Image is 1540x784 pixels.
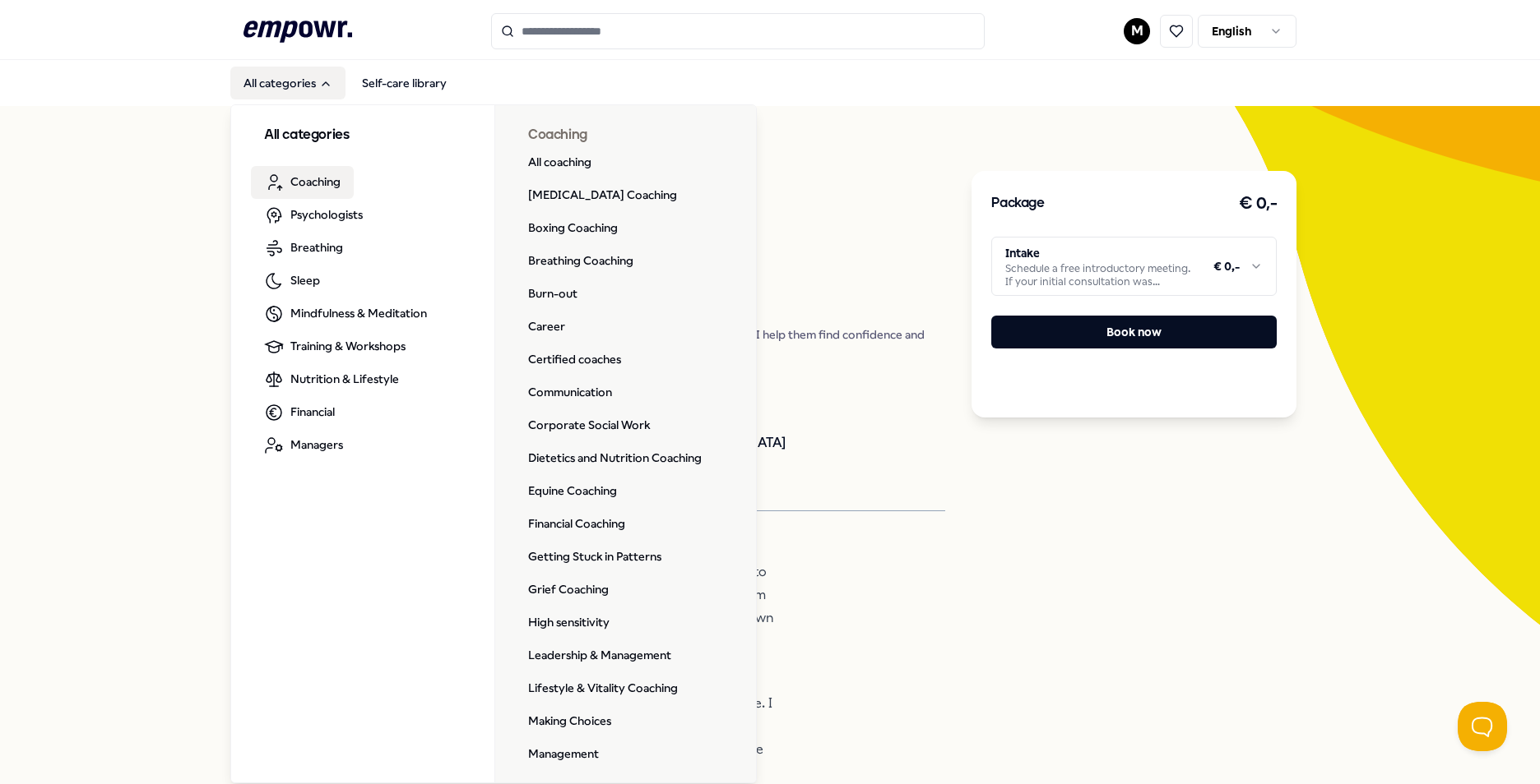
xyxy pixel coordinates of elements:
[290,403,335,421] span: Financial
[251,232,356,265] a: Breathing
[230,67,460,99] nav: Main
[515,409,663,442] a: Corporate Social Work
[991,193,1044,214] h3: Package
[251,429,356,462] a: Managers
[515,442,715,475] a: Dietetics and Nutrition Coaching
[515,212,631,245] a: Boxing Coaching
[1124,18,1150,44] button: M
[290,271,320,289] span: Sleep
[515,146,605,179] a: All coaching
[528,125,725,146] h3: Coaching
[515,344,634,376] a: Certified coaches
[1239,191,1278,217] h3: € 0,-
[290,337,406,355] span: Training & Workshops
[515,738,612,771] a: Management
[515,639,684,672] a: Leadership & Management
[1458,702,1507,751] iframe: Help Scout Beacon - Open
[231,105,758,784] div: All categories
[251,265,333,297] a: Sleep
[515,574,622,606] a: Grief Coaching
[515,179,690,212] a: [MEDICAL_DATA] Coaching
[515,245,647,278] a: Breathing Coaching
[349,67,460,99] a: Self-care library
[515,541,675,574] a: Getting Stuck in Patterns
[251,166,354,199] a: Coaching
[290,173,341,191] span: Coaching
[991,316,1277,348] button: Book now
[290,304,427,322] span: Mindfulness & Meditation
[290,436,343,454] span: Managers
[264,125,462,146] h3: All categories
[290,205,363,224] span: Psychologists
[230,67,346,99] button: All categories
[515,376,625,409] a: Communication
[251,363,412,396] a: Nutrition & Lifestyle
[515,606,623,639] a: High sensitivity
[491,13,985,49] input: Search for products, categories or subcategories
[251,297,440,330] a: Mindfulness & Meditation
[515,705,624,738] a: Making Choices
[515,475,630,508] a: Equine Coaching
[515,508,638,541] a: Financial Coaching
[515,278,591,311] a: Burn-out
[515,311,578,344] a: Career
[515,672,691,705] a: Lifestyle & Vitality Coaching
[290,370,399,388] span: Nutrition & Lifestyle
[251,199,376,232] a: Psychologists
[290,238,343,256] span: Breathing
[251,330,419,363] a: Training & Workshops
[251,396,348,429] a: Financial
